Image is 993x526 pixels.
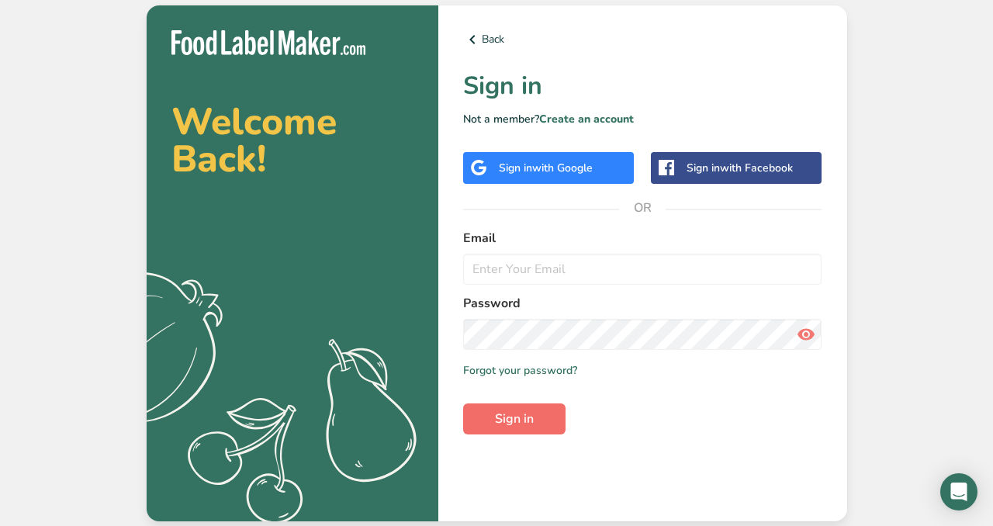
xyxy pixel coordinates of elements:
a: Create an account [539,112,634,126]
a: Back [463,30,822,49]
span: with Facebook [720,161,793,175]
span: OR [619,185,666,231]
a: Forgot your password? [463,362,577,379]
img: Food Label Maker [171,30,365,56]
input: Enter Your Email [463,254,822,285]
button: Sign in [463,403,566,434]
h2: Welcome Back! [171,103,413,178]
span: Sign in [495,410,534,428]
h1: Sign in [463,67,822,105]
p: Not a member? [463,111,822,127]
span: with Google [532,161,593,175]
div: Open Intercom Messenger [940,473,977,510]
label: Email [463,229,822,247]
label: Password [463,294,822,313]
div: Sign in [499,160,593,176]
div: Sign in [687,160,793,176]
